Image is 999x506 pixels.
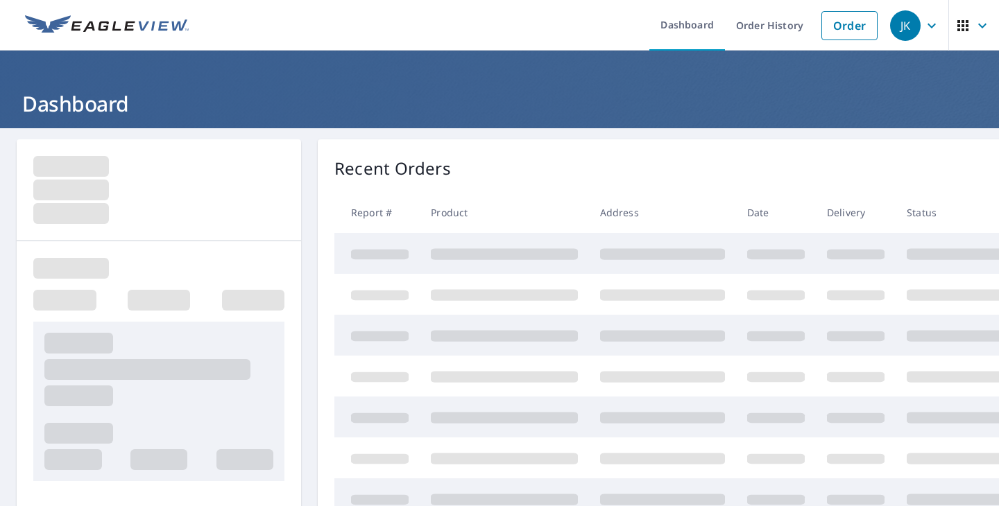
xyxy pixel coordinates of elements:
[589,192,736,233] th: Address
[736,192,816,233] th: Date
[334,192,420,233] th: Report #
[17,89,982,118] h1: Dashboard
[821,11,878,40] a: Order
[25,15,189,36] img: EV Logo
[420,192,589,233] th: Product
[816,192,896,233] th: Delivery
[334,156,451,181] p: Recent Orders
[890,10,921,41] div: JK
